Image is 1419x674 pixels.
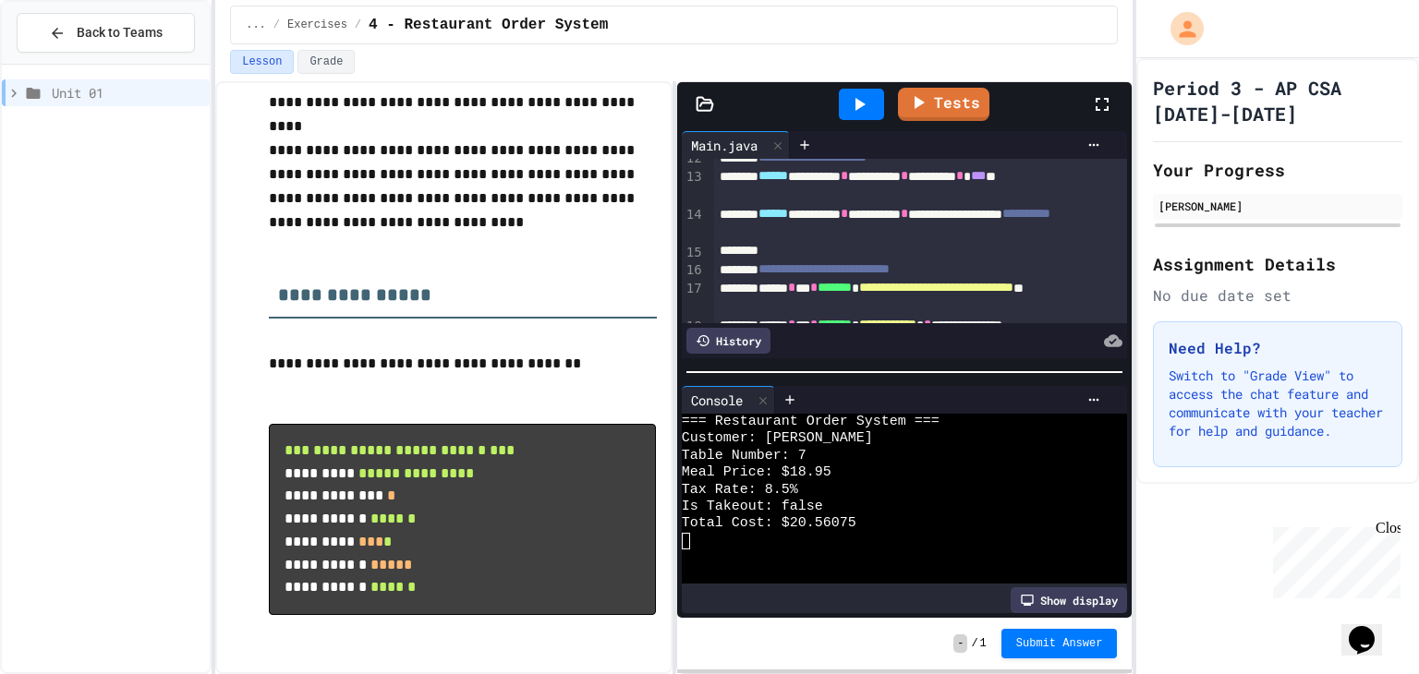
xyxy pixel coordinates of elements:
[1153,157,1402,183] h2: Your Progress
[682,386,775,414] div: Console
[1153,284,1402,307] div: No due date set
[7,7,127,117] div: Chat with us now!Close
[77,23,163,42] span: Back to Teams
[682,391,752,410] div: Console
[1153,251,1402,277] h2: Assignment Details
[682,448,807,464] span: Table Number: 7
[682,515,856,532] span: Total Cost: $20.56075
[682,499,823,515] span: Is Takeout: false
[953,634,967,653] span: -
[980,636,987,651] span: 1
[682,430,873,447] span: Customer: [PERSON_NAME]
[682,261,705,280] div: 16
[686,328,770,354] div: History
[682,150,705,168] div: 12
[682,206,705,244] div: 14
[682,168,705,206] div: 13
[682,244,705,262] div: 15
[17,13,195,53] button: Back to Teams
[971,636,977,651] span: /
[682,464,831,481] span: Meal Price: $18.95
[682,136,767,155] div: Main.java
[1151,7,1208,50] div: My Account
[52,83,202,102] span: Unit 01
[898,88,989,121] a: Tests
[1011,587,1127,613] div: Show display
[682,414,940,430] span: === Restaurant Order System ===
[1341,600,1401,656] iframe: chat widget
[1266,520,1401,598] iframe: chat widget
[355,18,361,32] span: /
[297,50,355,74] button: Grade
[1158,198,1397,214] div: [PERSON_NAME]
[273,18,280,32] span: /
[682,280,705,318] div: 17
[1016,636,1103,651] span: Submit Answer
[287,18,347,32] span: Exercises
[246,18,266,32] span: ...
[230,50,294,74] button: Lesson
[682,482,798,499] span: Tax Rate: 8.5%
[1153,75,1402,126] h1: Period 3 - AP CSA [DATE]-[DATE]
[1169,337,1387,359] h3: Need Help?
[682,131,790,159] div: Main.java
[682,318,705,355] div: 18
[369,14,608,36] span: 4 - Restaurant Order System
[1001,629,1118,658] button: Submit Answer
[1169,367,1387,440] p: Switch to "Grade View" to access the chat feature and communicate with your teacher for help and ...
